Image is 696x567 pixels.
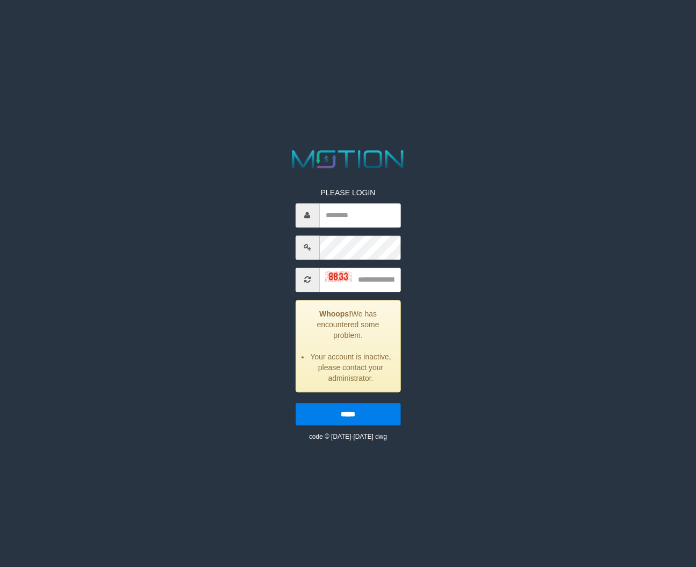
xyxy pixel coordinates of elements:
img: MOTION_logo.png [287,147,409,171]
strong: Whoops! [319,310,351,318]
small: code © [DATE]-[DATE] dwg [309,433,387,440]
img: captcha [325,271,351,282]
div: We has encountered some problem. [295,300,400,392]
li: Your account is inactive, please contact your administrator. [309,351,392,384]
p: PLEASE LOGIN [295,187,400,198]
